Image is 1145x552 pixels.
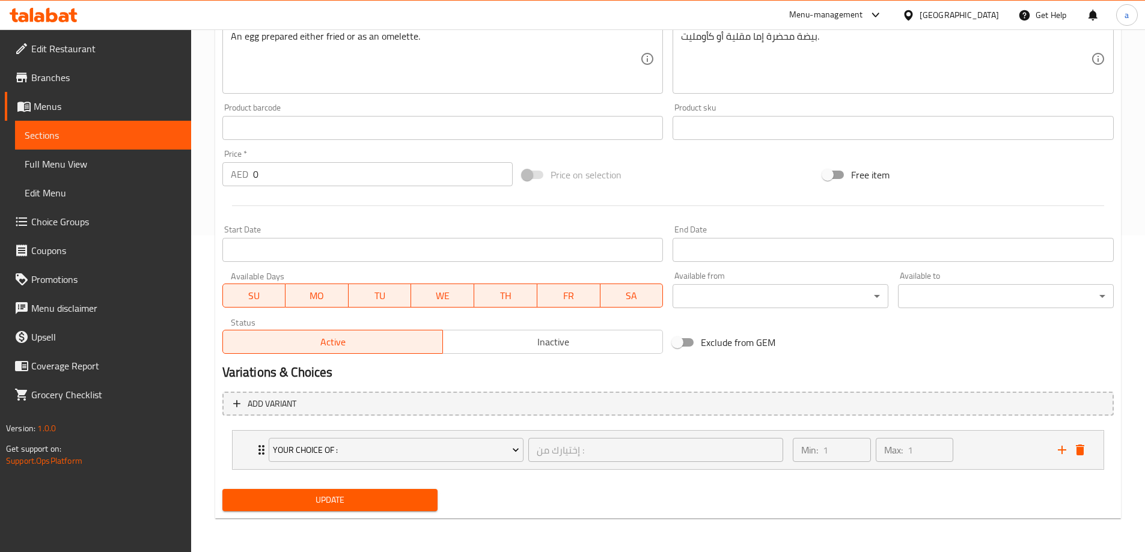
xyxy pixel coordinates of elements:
[537,284,600,308] button: FR
[701,335,775,350] span: Exclude from GEM
[1125,8,1129,22] span: a
[353,287,407,305] span: TU
[25,186,182,200] span: Edit Menu
[6,420,35,436] span: Version:
[222,330,443,354] button: Active
[5,63,191,92] a: Branches
[37,420,56,436] span: 1.0.0
[673,116,1114,140] input: Please enter product sku
[231,31,641,88] textarea: An egg prepared either fried or as an omelette.
[600,284,664,308] button: SA
[411,284,474,308] button: WE
[233,431,1104,469] div: Expand
[31,387,182,402] span: Grocery Checklist
[5,34,191,63] a: Edit Restaurant
[349,284,412,308] button: TU
[6,453,82,469] a: Support.OpsPlatform
[801,443,818,457] p: Min:
[1071,441,1089,459] button: delete
[228,333,438,351] span: Active
[31,214,182,229] span: Choice Groups
[248,396,296,411] span: Add variant
[31,272,182,287] span: Promotions
[673,284,888,308] div: ​
[605,287,659,305] span: SA
[34,99,182,114] span: Menus
[222,425,1114,475] li: Expand
[15,178,191,207] a: Edit Menu
[542,287,596,305] span: FR
[269,438,524,462] button: Your Choice Of :
[551,168,621,182] span: Price on selection
[31,243,182,258] span: Coupons
[416,287,469,305] span: WE
[920,8,999,22] div: [GEOGRAPHIC_DATA]
[273,443,519,458] span: Your Choice Of :
[6,441,61,456] span: Get support on:
[5,351,191,380] a: Coverage Report
[25,157,182,171] span: Full Menu View
[31,301,182,315] span: Menu disclaimer
[442,330,663,354] button: Inactive
[222,284,286,308] button: SU
[474,284,537,308] button: TH
[222,489,438,511] button: Update
[5,92,191,121] a: Menus
[231,167,248,181] p: AED
[681,31,1091,88] textarea: بيضة محضرة إما مقلية أو كأومليت.
[222,363,1114,381] h2: Variations & Choices
[448,333,658,351] span: Inactive
[1053,441,1071,459] button: add
[479,287,533,305] span: TH
[222,392,1114,416] button: Add variant
[5,294,191,323] a: Menu disclaimer
[228,287,281,305] span: SU
[253,162,513,186] input: Please enter price
[5,207,191,236] a: Choice Groups
[5,236,191,265] a: Coupons
[31,359,182,373] span: Coverage Report
[31,41,182,56] span: Edit Restaurant
[31,70,182,85] span: Branches
[884,443,903,457] p: Max:
[898,284,1114,308] div: ​
[31,330,182,344] span: Upsell
[25,128,182,142] span: Sections
[15,121,191,150] a: Sections
[789,8,863,22] div: Menu-management
[851,168,890,182] span: Free item
[15,150,191,178] a: Full Menu View
[290,287,344,305] span: MO
[5,265,191,294] a: Promotions
[285,284,349,308] button: MO
[222,116,664,140] input: Please enter product barcode
[5,323,191,351] a: Upsell
[232,493,429,508] span: Update
[5,380,191,409] a: Grocery Checklist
